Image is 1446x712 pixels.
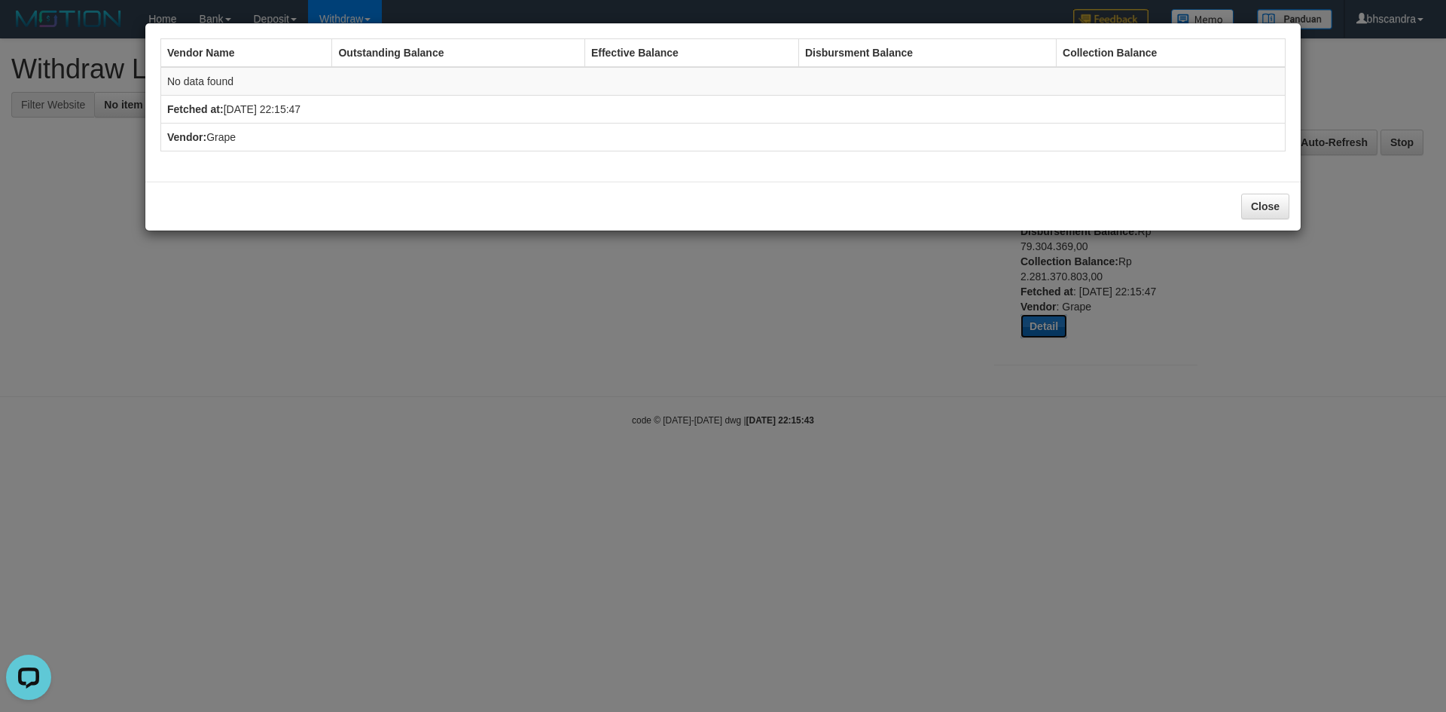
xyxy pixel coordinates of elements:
td: [DATE] 22:15:47 [161,96,1286,124]
button: Close [1241,194,1289,219]
button: Open LiveChat chat widget [6,6,51,51]
th: Vendor Name [161,39,332,68]
b: Fetched at: [167,103,224,115]
th: Effective Balance [584,39,798,68]
td: No data found [161,67,1286,96]
td: Grape [161,124,1286,151]
b: Vendor: [167,131,206,143]
th: Outstanding Balance [332,39,584,68]
th: Collection Balance [1057,39,1286,68]
th: Disbursment Balance [798,39,1056,68]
